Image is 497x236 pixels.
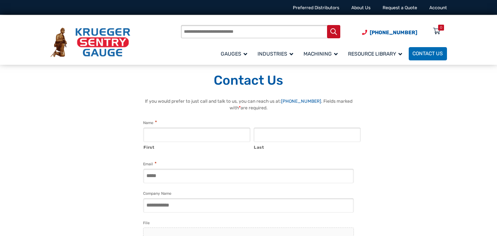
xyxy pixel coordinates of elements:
a: Account [429,5,447,10]
a: About Us [351,5,370,10]
label: Email [143,161,156,168]
span: Industries [258,51,293,57]
a: [PHONE_NUMBER] [281,99,321,104]
span: Machining [303,51,338,57]
a: Gauges [217,46,254,61]
label: File [143,220,150,226]
div: 0 [440,25,442,31]
span: [PHONE_NUMBER] [370,29,417,36]
h1: Contact Us [50,73,447,89]
a: Industries [254,46,300,61]
a: Preferred Distributors [293,5,339,10]
label: Last [254,142,361,151]
a: Machining [300,46,344,61]
span: Resource Library [348,51,402,57]
p: If you would prefer to just call and talk to us, you can reach us at: . Fields marked with are re... [136,98,361,112]
span: Contact Us [412,51,443,57]
label: First [143,142,251,151]
img: Krueger Sentry Gauge [50,28,130,57]
a: Contact Us [409,47,447,60]
label: Company Name [143,190,171,197]
a: Resource Library [344,46,409,61]
a: Request a Quote [383,5,417,10]
a: Phone Number (920) 434-8860 [362,29,417,36]
legend: Name [143,119,157,126]
span: Gauges [221,51,247,57]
